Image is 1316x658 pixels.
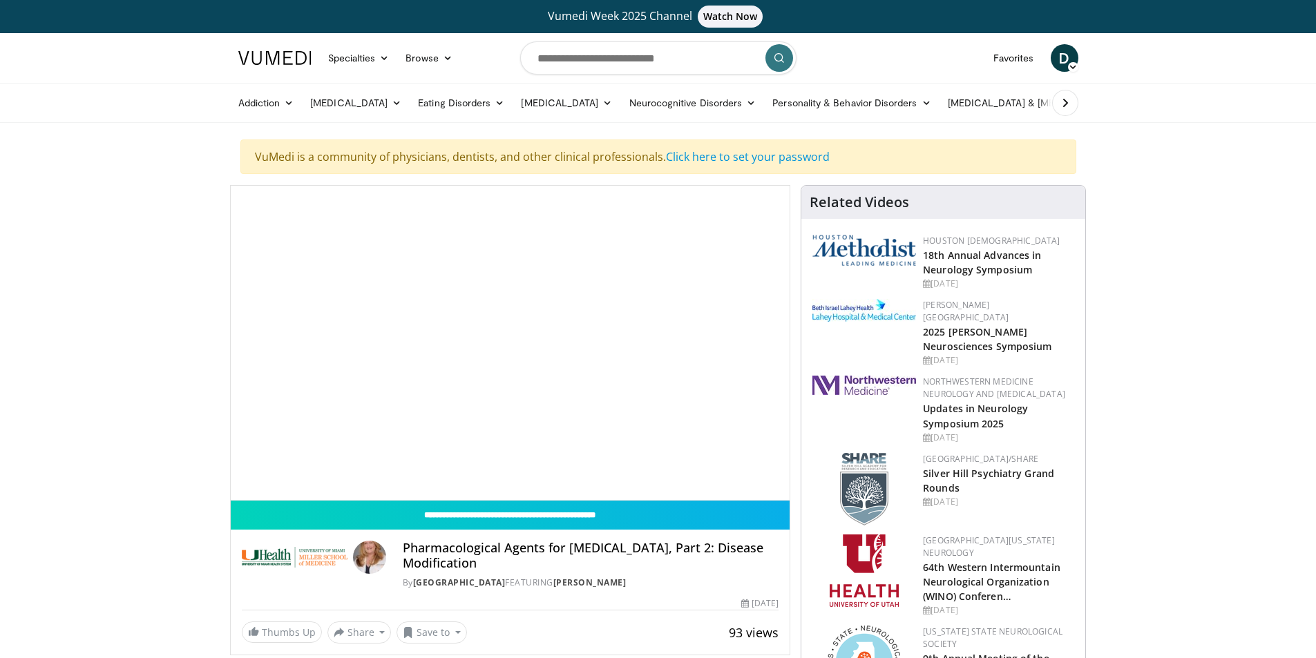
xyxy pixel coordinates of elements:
div: [DATE] [923,354,1074,367]
a: 2025 [PERSON_NAME] Neurosciences Symposium [923,325,1051,353]
a: [US_STATE] State Neurological Society [923,626,1062,650]
div: VuMedi is a community of physicians, dentists, and other clinical professionals. [240,139,1076,174]
a: Eating Disorders [410,89,513,117]
button: Share [327,621,392,644]
a: Neurocognitive Disorders [621,89,765,117]
a: [MEDICAL_DATA] & [MEDICAL_DATA] [940,89,1137,117]
a: 18th Annual Advances in Neurology Symposium [923,249,1041,276]
a: [PERSON_NAME] [553,577,627,588]
div: By FEATURING [403,577,779,589]
div: [DATE] [923,432,1074,444]
a: [MEDICAL_DATA] [302,89,410,117]
a: Favorites [985,44,1042,72]
div: [DATE] [923,496,1074,508]
a: Click here to set your password [666,149,830,164]
span: Watch Now [698,6,763,28]
img: f6362829-b0a3-407d-a044-59546adfd345.png.150x105_q85_autocrop_double_scale_upscale_version-0.2.png [830,534,899,607]
div: [DATE] [923,604,1074,617]
div: [DATE] [741,597,779,610]
img: f8aaeb6d-318f-4fcf-bd1d-54ce21f29e87.png.150x105_q85_autocrop_double_scale_upscale_version-0.2.png [840,453,888,525]
a: Addiction [230,89,303,117]
a: Browse [397,44,461,72]
img: 2a462fb6-9365-492a-ac79-3166a6f924d8.png.150x105_q85_autocrop_double_scale_upscale_version-0.2.jpg [812,376,916,395]
a: Thumbs Up [242,621,322,643]
div: [DATE] [923,278,1074,290]
a: Silver Hill Psychiatry Grand Rounds [923,467,1054,494]
img: University of Miami [242,541,347,574]
a: Personality & Behavior Disorders [764,89,939,117]
a: [GEOGRAPHIC_DATA] [413,577,506,588]
a: [PERSON_NAME][GEOGRAPHIC_DATA] [923,299,1009,323]
a: [MEDICAL_DATA] [513,89,620,117]
img: Avatar [353,541,386,574]
button: Save to [397,621,467,644]
a: Specialties [320,44,398,72]
a: Northwestern Medicine Neurology and [MEDICAL_DATA] [923,376,1065,400]
a: D [1051,44,1078,72]
a: Vumedi Week 2025 ChannelWatch Now [240,6,1076,28]
span: 93 views [729,624,779,641]
a: [GEOGRAPHIC_DATA]/SHARE [923,453,1038,465]
img: VuMedi Logo [238,51,312,65]
video-js: Video Player [231,186,790,501]
img: e7977282-282c-4444-820d-7cc2733560fd.jpg.150x105_q85_autocrop_double_scale_upscale_version-0.2.jpg [812,299,916,322]
a: Updates in Neurology Symposium 2025 [923,402,1028,429]
input: Search topics, interventions [520,41,797,75]
img: 5e4488cc-e109-4a4e-9fd9-73bb9237ee91.png.150x105_q85_autocrop_double_scale_upscale_version-0.2.png [812,235,916,266]
h4: Pharmacological Agents for [MEDICAL_DATA], Part 2: Disease Modification [403,541,779,570]
a: Houston [DEMOGRAPHIC_DATA] [923,235,1060,246]
h4: Related Videos [810,194,909,211]
a: 64th Western Intermountain Neurological Organization (WINO) Conferen… [923,561,1060,603]
a: [GEOGRAPHIC_DATA][US_STATE] Neurology [923,534,1055,559]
